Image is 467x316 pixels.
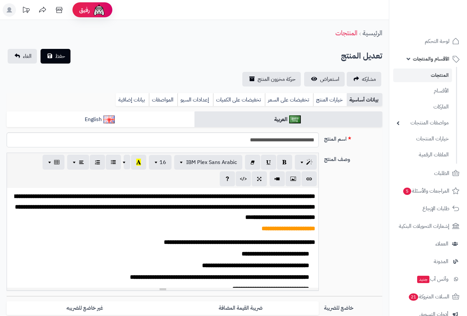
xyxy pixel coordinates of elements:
[41,49,70,64] button: حفظ
[186,158,237,166] span: IBM Plex Sans Arabic
[393,148,452,162] a: الملفات الرقمية
[320,75,339,83] span: استعراض
[321,153,385,163] label: وصف المنتج
[265,93,313,106] a: تخفيضات على السعر
[425,37,449,46] span: لوحة التحكم
[174,155,242,170] button: IBM Plex Sans Arabic
[393,271,463,287] a: وآتس آبجديد
[403,186,449,196] span: المراجعات والأسئلة
[289,115,301,123] img: العربية
[194,111,382,128] a: العربية
[413,54,449,64] span: الأقسام والمنتجات
[18,3,34,18] a: تحديثات المنصة
[8,49,37,64] a: الغاء
[341,49,382,63] h2: تعديل المنتج
[393,84,452,98] a: الأقسام
[393,236,463,252] a: العملاء
[313,93,347,106] a: خيارات المنتج
[409,293,418,301] span: 21
[403,188,411,195] span: 5
[103,115,115,123] img: English
[393,116,452,130] a: مواصفات المنتجات
[149,155,172,170] button: 16
[242,72,301,86] a: حركة مخزون المنتج
[213,93,265,106] a: تخفيضات على الكميات
[393,253,463,269] a: المدونة
[393,165,463,181] a: الطلبات
[362,75,376,83] span: مشاركه
[347,72,381,86] a: مشاركه
[258,75,295,83] span: حركة مخزون المنتج
[177,93,213,106] a: إعدادات السيو
[393,201,463,217] a: طلبات الإرجاع
[321,132,385,143] label: اسم المنتج
[304,72,345,86] a: استعراض
[408,292,449,301] span: السلات المتروكة
[116,93,149,106] a: بيانات إضافية
[393,100,452,114] a: الماركات
[434,169,449,178] span: الطلبات
[347,93,382,106] a: بيانات أساسية
[417,276,429,283] span: جديد
[55,52,65,60] span: حفظ
[23,52,32,60] span: الغاء
[149,93,177,106] a: المواصفات
[434,257,448,266] span: المدونة
[321,301,385,312] label: خاضع للضريبة
[393,289,463,305] a: السلات المتروكة21
[393,183,463,199] a: المراجعات والأسئلة5
[79,6,90,14] span: رفيق
[393,132,452,146] a: خيارات المنتجات
[335,28,357,38] a: المنتجات
[363,28,382,38] a: الرئيسية
[416,274,448,284] span: وآتس آب
[393,218,463,234] a: إشعارات التحويلات البنكية
[435,239,448,248] span: العملاء
[399,222,449,231] span: إشعارات التحويلات البنكية
[393,69,452,82] a: المنتجات
[92,3,106,17] img: ai-face.png
[163,301,319,315] label: ضريبة القيمة المضافة
[160,158,166,166] span: 16
[7,301,163,315] label: غير خاضع للضريبه
[393,33,463,49] a: لوحة التحكم
[7,111,194,128] a: English
[422,204,449,213] span: طلبات الإرجاع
